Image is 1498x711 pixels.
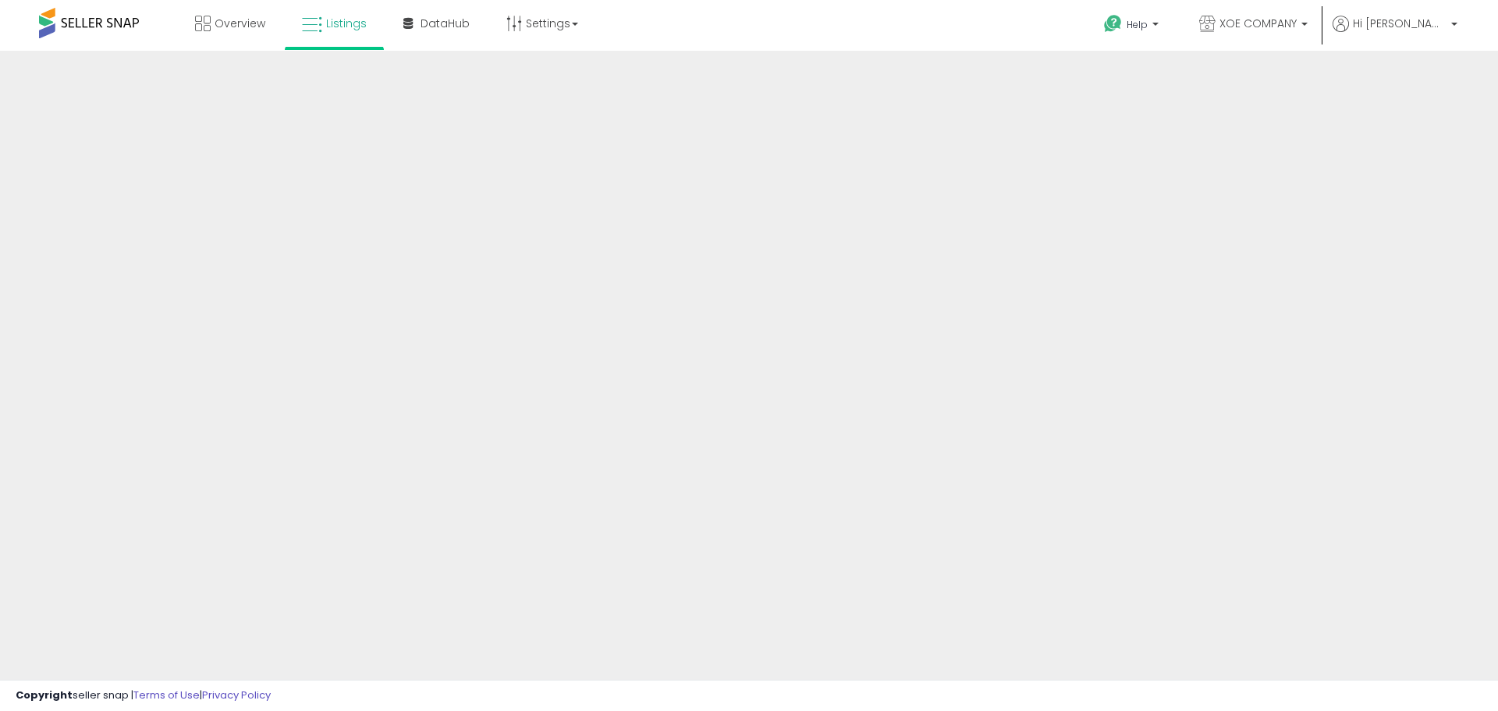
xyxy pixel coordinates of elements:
span: Overview [215,16,265,31]
i: Get Help [1103,14,1123,34]
a: Hi [PERSON_NAME] [1333,16,1457,51]
a: Terms of Use [133,688,200,702]
span: Hi [PERSON_NAME] [1353,16,1447,31]
span: Listings [326,16,367,31]
span: DataHub [421,16,470,31]
div: seller snap | | [16,688,271,703]
a: Privacy Policy [202,688,271,702]
span: Help [1127,18,1148,31]
a: Help [1092,2,1174,51]
span: XOE COMPANY [1219,16,1297,31]
strong: Copyright [16,688,73,702]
